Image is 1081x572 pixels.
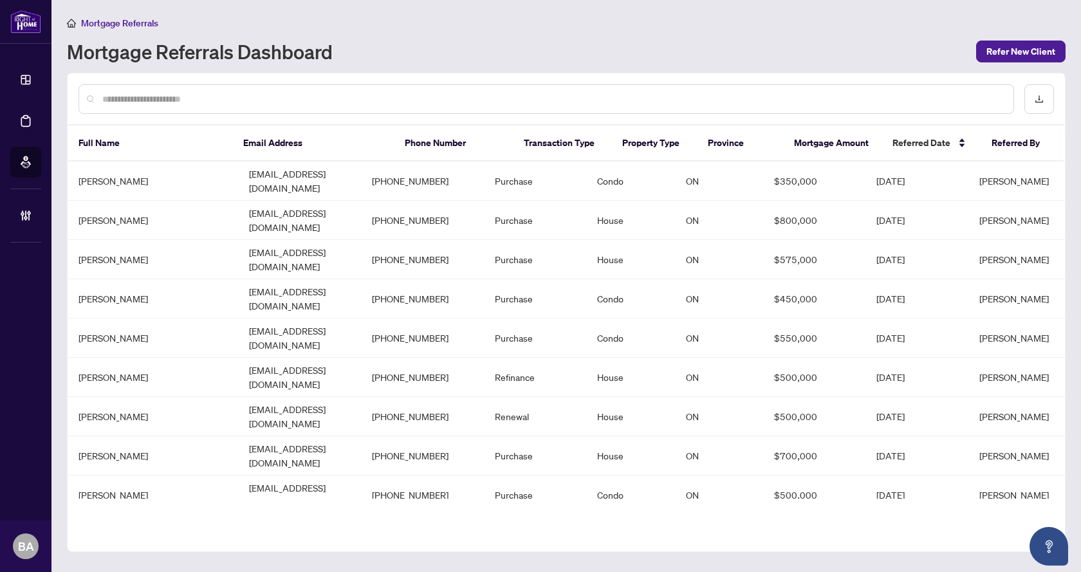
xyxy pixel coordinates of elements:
td: House [587,358,676,397]
th: Full Name [68,125,233,161]
td: ON [676,397,764,436]
td: [PHONE_NUMBER] [362,318,485,358]
td: $450,000 [764,279,866,318]
td: [EMAIL_ADDRESS][DOMAIN_NAME] [239,161,362,201]
td: ON [676,279,764,318]
td: [DATE] [866,436,968,475]
td: [PERSON_NAME] [68,240,239,279]
td: [PERSON_NAME] [969,358,1065,397]
td: [PERSON_NAME] [68,279,239,318]
td: Purchase [485,240,587,279]
td: [EMAIL_ADDRESS][DOMAIN_NAME] [239,240,362,279]
span: Referred Date [892,136,950,150]
td: Purchase [485,436,587,475]
th: Province [698,125,783,161]
td: [PHONE_NUMBER] [362,475,485,515]
td: ON [676,358,764,397]
td: [PERSON_NAME] [68,161,239,201]
td: [EMAIL_ADDRESS][DOMAIN_NAME] [239,475,362,515]
td: [PERSON_NAME] [68,318,239,358]
th: Property Type [612,125,698,161]
span: BA [18,537,34,555]
td: [EMAIL_ADDRESS][DOMAIN_NAME] [239,436,362,475]
td: [PERSON_NAME] [68,358,239,397]
td: Renewal [485,397,587,436]
td: $500,000 [764,397,866,436]
td: [PERSON_NAME] [969,475,1065,515]
td: Purchase [485,279,587,318]
td: $500,000 [764,475,866,515]
td: ON [676,475,764,515]
span: home [67,19,76,28]
td: [EMAIL_ADDRESS][DOMAIN_NAME] [239,358,362,397]
td: [PERSON_NAME] [68,436,239,475]
td: [PHONE_NUMBER] [362,358,485,397]
td: [PERSON_NAME] [969,318,1065,358]
td: [DATE] [866,475,968,515]
td: House [587,201,676,240]
th: Referred By [981,125,1060,161]
td: $350,000 [764,161,866,201]
td: Condo [587,161,676,201]
td: [PERSON_NAME] [68,475,239,515]
td: Purchase [485,161,587,201]
img: logo [10,10,41,33]
td: [DATE] [866,240,968,279]
td: [PERSON_NAME] [969,161,1065,201]
td: [PHONE_NUMBER] [362,201,485,240]
td: House [587,240,676,279]
td: House [587,397,676,436]
td: [DATE] [866,161,968,201]
span: Mortgage Referrals [81,17,158,29]
td: House [587,436,676,475]
th: Email Address [233,125,394,161]
td: $500,000 [764,358,866,397]
td: $700,000 [764,436,866,475]
td: Purchase [485,475,587,515]
td: [PHONE_NUMBER] [362,436,485,475]
td: Condo [587,475,676,515]
td: [PHONE_NUMBER] [362,240,485,279]
td: [EMAIL_ADDRESS][DOMAIN_NAME] [239,279,362,318]
td: [PHONE_NUMBER] [362,279,485,318]
th: Phone Number [394,125,513,161]
td: $575,000 [764,240,866,279]
button: Refer New Client [976,41,1066,62]
td: Refinance [485,358,587,397]
td: [PHONE_NUMBER] [362,161,485,201]
td: $800,000 [764,201,866,240]
td: ON [676,240,764,279]
td: [PERSON_NAME] [969,201,1065,240]
td: [PERSON_NAME] [969,240,1065,279]
h1: Mortgage Referrals Dashboard [67,41,333,62]
td: [PERSON_NAME] [969,436,1065,475]
td: $550,000 [764,318,866,358]
td: Condo [587,318,676,358]
td: ON [676,436,764,475]
td: Purchase [485,201,587,240]
th: Transaction Type [513,125,613,161]
td: [DATE] [866,397,968,436]
td: [DATE] [866,358,968,397]
td: [DATE] [866,279,968,318]
td: ON [676,161,764,201]
td: [EMAIL_ADDRESS][DOMAIN_NAME] [239,318,362,358]
button: download [1024,84,1054,114]
td: ON [676,318,764,358]
span: Refer New Client [986,41,1055,62]
td: [PERSON_NAME] [969,397,1065,436]
span: download [1035,95,1044,104]
td: [EMAIL_ADDRESS][DOMAIN_NAME] [239,397,362,436]
td: Purchase [485,318,587,358]
td: [DATE] [866,318,968,358]
td: ON [676,201,764,240]
td: [DATE] [866,201,968,240]
td: [PERSON_NAME] [68,201,239,240]
td: [PHONE_NUMBER] [362,397,485,436]
th: Mortgage Amount [784,125,883,161]
td: [EMAIL_ADDRESS][DOMAIN_NAME] [239,201,362,240]
th: Referred Date [882,125,981,161]
td: Condo [587,279,676,318]
button: Open asap [1030,527,1068,566]
td: [PERSON_NAME] [68,397,239,436]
